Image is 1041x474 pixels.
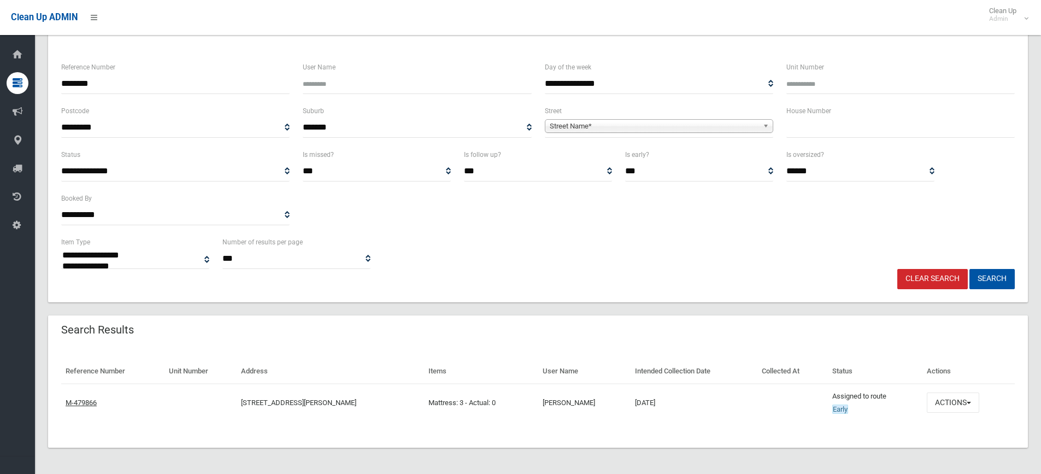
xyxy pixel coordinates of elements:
label: Item Type [61,236,90,248]
label: User Name [303,61,336,73]
span: Early [832,405,848,414]
label: Booked By [61,192,92,204]
a: M-479866 [66,399,97,407]
th: Address [237,359,424,384]
span: Clean Up ADMIN [11,12,78,22]
label: Suburb [303,105,324,117]
button: Actions [927,393,979,413]
label: Is missed? [303,149,334,161]
td: Mattress: 3 - Actual: 0 [424,384,539,422]
span: Clean Up [984,7,1027,23]
a: [STREET_ADDRESS][PERSON_NAME] [241,399,356,407]
button: Search [969,269,1015,289]
label: Is follow up? [464,149,501,161]
label: Reference Number [61,61,115,73]
label: House Number [786,105,831,117]
td: [DATE] [631,384,757,422]
label: Is oversized? [786,149,824,161]
label: Unit Number [786,61,824,73]
td: [PERSON_NAME] [538,384,631,422]
label: Day of the week [545,61,591,73]
th: Actions [922,359,1015,384]
th: Items [424,359,539,384]
label: Number of results per page [222,236,303,248]
td: Assigned to route [828,384,922,422]
th: Intended Collection Date [631,359,757,384]
th: Unit Number [164,359,237,384]
a: Clear Search [897,269,968,289]
th: Collected At [757,359,827,384]
th: Reference Number [61,359,164,384]
small: Admin [989,15,1016,23]
label: Is early? [625,149,649,161]
th: Status [828,359,922,384]
th: User Name [538,359,631,384]
header: Search Results [48,319,147,341]
label: Postcode [61,105,89,117]
label: Street [545,105,562,117]
label: Status [61,149,80,161]
span: Street Name* [550,120,758,133]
